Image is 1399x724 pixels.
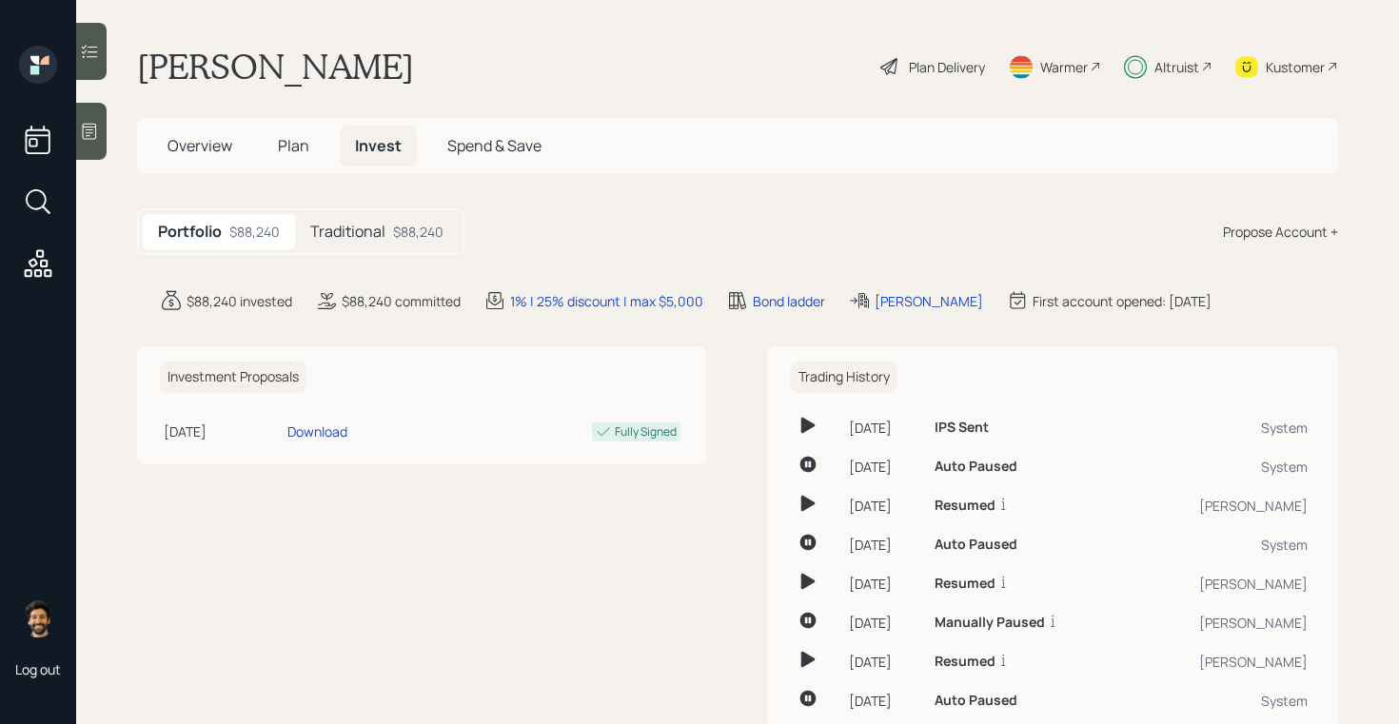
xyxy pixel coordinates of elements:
span: Spend & Save [447,135,542,156]
div: Altruist [1154,57,1199,77]
h6: Investment Proposals [160,362,306,393]
div: [PERSON_NAME] [1141,496,1308,516]
img: eric-schwartz-headshot.png [19,599,57,637]
div: Bond ladder [753,291,825,311]
div: Fully Signed [615,423,677,440]
div: [PERSON_NAME] [1141,652,1308,672]
h6: Manually Paused [935,615,1045,631]
div: Kustomer [1266,57,1325,77]
div: [PERSON_NAME] [1141,613,1308,633]
div: [DATE] [849,496,919,516]
div: [DATE] [849,652,919,672]
h6: Resumed [935,654,995,670]
div: [DATE] [849,457,919,477]
h6: Auto Paused [935,459,1017,475]
h6: Auto Paused [935,537,1017,553]
div: [DATE] [164,421,280,441]
div: [PERSON_NAME] [875,291,983,311]
div: System [1141,457,1308,477]
div: [PERSON_NAME] [1141,574,1308,594]
div: Propose Account + [1223,222,1338,242]
h6: Trading History [791,362,897,393]
span: Plan [278,135,309,156]
span: Invest [355,135,402,156]
div: 1% | 25% discount | max $5,000 [510,291,703,311]
div: [DATE] [849,418,919,438]
div: [DATE] [849,535,919,555]
h6: Resumed [935,576,995,592]
div: [DATE] [849,574,919,594]
h1: [PERSON_NAME] [137,46,414,88]
h6: Auto Paused [935,693,1017,709]
div: Log out [15,660,61,678]
div: First account opened: [DATE] [1033,291,1212,311]
h5: Traditional [310,223,385,241]
div: Warmer [1040,57,1088,77]
div: Plan Delivery [909,57,985,77]
h5: Portfolio [158,223,222,241]
div: [DATE] [849,613,919,633]
div: Download [287,421,347,441]
div: $88,240 [393,222,443,242]
div: System [1141,418,1308,438]
div: $88,240 invested [187,291,292,311]
div: [DATE] [849,691,919,711]
div: $88,240 [229,222,280,242]
h6: IPS Sent [935,420,989,436]
div: System [1141,691,1308,711]
div: System [1141,535,1308,555]
h6: Resumed [935,498,995,514]
span: Overview [167,135,232,156]
div: $88,240 committed [342,291,461,311]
